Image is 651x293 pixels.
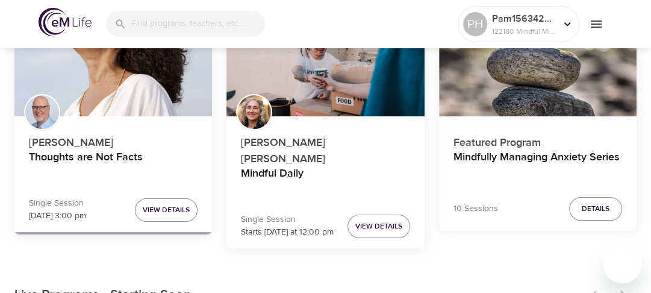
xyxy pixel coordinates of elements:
p: Featured Program [453,130,622,151]
span: View Details [143,204,190,216]
p: 122180 Mindful Minutes [492,26,556,37]
h4: Mindful Daily [241,167,410,196]
p: Single Session [29,197,86,210]
img: logo [39,8,92,36]
p: Starts [DATE] at 12:00 pm [241,226,334,239]
p: Single Session [241,213,334,226]
p: [PERSON_NAME] [PERSON_NAME] [241,130,410,167]
h4: Thoughts are Not Facts [29,151,198,180]
span: Details [582,203,609,215]
iframe: Button to launch messaging window [603,245,641,283]
button: View Details [135,198,198,222]
div: PH [463,12,487,36]
button: Details [569,197,622,221]
button: Mindfully Managing Anxiety Series [439,5,637,117]
h4: Mindfully Managing Anxiety Series [453,151,622,180]
p: 10 Sessions [453,203,498,215]
button: menu [579,7,612,40]
p: Pam1563429713 [492,11,556,26]
input: Find programs, teachers, etc... [131,11,265,37]
button: Mindful Daily [226,5,424,117]
button: View Details [347,215,410,238]
button: Thoughts are Not Facts [14,5,212,117]
p: [DATE] 3:00 pm [29,210,86,222]
span: View Details [355,220,402,233]
p: [PERSON_NAME] [29,130,198,151]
